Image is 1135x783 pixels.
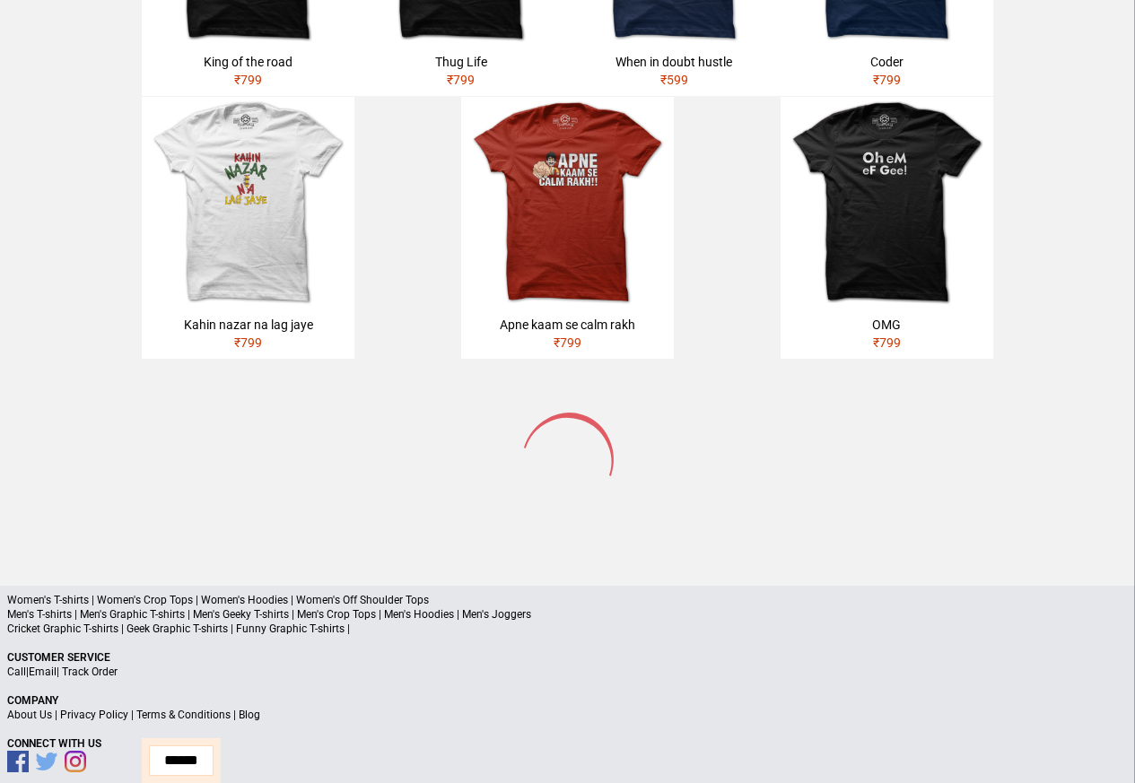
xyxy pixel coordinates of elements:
[234,73,262,87] span: ₹ 799
[7,693,1128,708] p: Company
[142,97,354,309] img: kahin-nazar-na-lag-jaye.jpg
[788,316,986,334] div: OMG
[234,335,262,350] span: ₹ 799
[29,666,57,678] a: Email
[7,709,52,721] a: About Us
[781,97,993,360] a: OMG₹799
[7,593,1128,607] p: Women's T-shirts | Women's Crop Tops | Women's Hoodies | Women's Off Shoulder Tops
[461,97,674,309] img: APNE-KAAM-SE-CALM.jpg
[149,316,347,334] div: Kahin nazar na lag jaye
[62,666,118,678] a: Track Order
[873,335,901,350] span: ₹ 799
[7,607,1128,622] p: Men's T-shirts | Men's Graphic T-shirts | Men's Geeky T-shirts | Men's Crop Tops | Men's Hoodies ...
[60,709,128,721] a: Privacy Policy
[7,708,1128,722] p: | | |
[7,736,1128,751] p: Connect With Us
[239,709,260,721] a: Blog
[7,622,1128,636] p: Cricket Graphic T-shirts | Geek Graphic T-shirts | Funny Graphic T-shirts |
[149,53,347,71] div: King of the road
[468,316,667,334] div: Apne kaam se calm rakh
[7,665,1128,679] p: | |
[447,73,475,87] span: ₹ 799
[788,53,986,71] div: Coder
[142,97,354,360] a: Kahin nazar na lag jaye₹799
[362,53,560,71] div: Thug Life
[660,73,688,87] span: ₹ 599
[575,53,773,71] div: When in doubt hustle
[554,335,581,350] span: ₹ 799
[7,666,26,678] a: Call
[136,709,231,721] a: Terms & Conditions
[873,73,901,87] span: ₹ 799
[461,97,674,360] a: Apne kaam se calm rakh₹799
[781,97,993,309] img: omg.jpg
[7,650,1128,665] p: Customer Service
